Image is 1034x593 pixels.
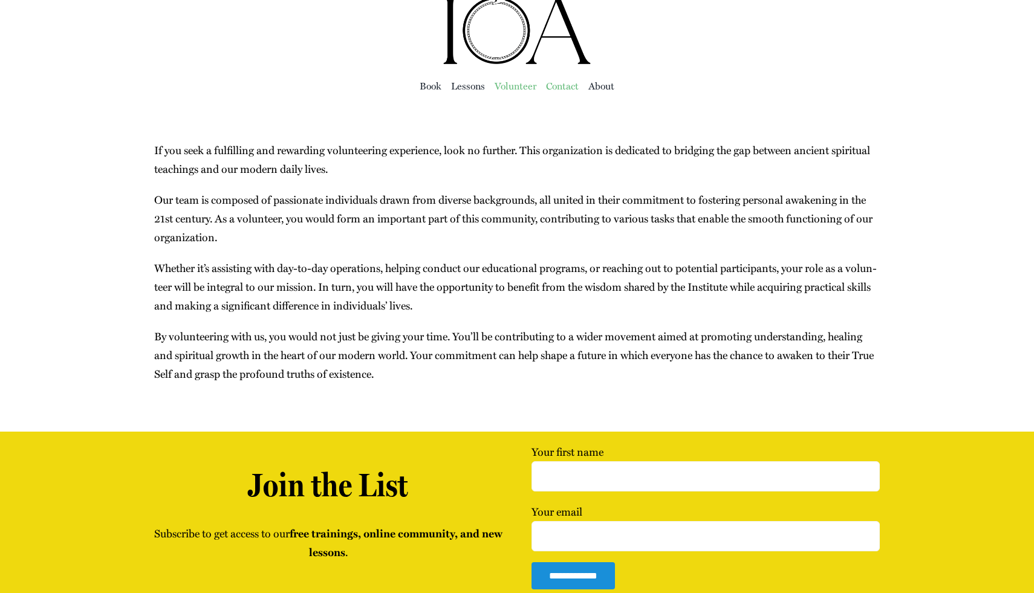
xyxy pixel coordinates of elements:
[546,77,579,94] a: Con­tact
[290,525,502,560] strong: free train­ings, online com­mu­ni­ty, and new lessons
[532,461,880,491] input: Your first name
[154,141,880,178] p: If you seek a ful­fill­ing and reward­ing vol­un­teer­ing expe­ri­ence, look no fur­ther. This or...
[588,77,614,94] a: About
[532,521,880,551] input: Your email
[154,259,880,315] p: Whether it’s assist­ing with day-to-day oper­a­tions, help­ing con­duct our edu­ca­tion­al pro­gr...
[154,327,880,383] p: By vol­un­teer­ing with us, you would not just be giv­ing your time. You’ll be con­tribut­ing to ...
[154,66,880,105] nav: Main
[451,77,485,94] a: Lessons
[532,444,880,482] label: Your first name
[420,77,441,94] a: Book
[154,190,880,247] p: Our team is com­posed of pas­sion­ate indi­vid­u­als drawn from diverse back­grounds, all unit­ed...
[532,504,880,542] label: Your email
[532,442,880,589] form: Contact form
[154,524,502,562] p: Sub­scribe to get access to our .
[495,77,536,94] a: Vol­un­teer
[154,465,502,505] h2: Join the List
